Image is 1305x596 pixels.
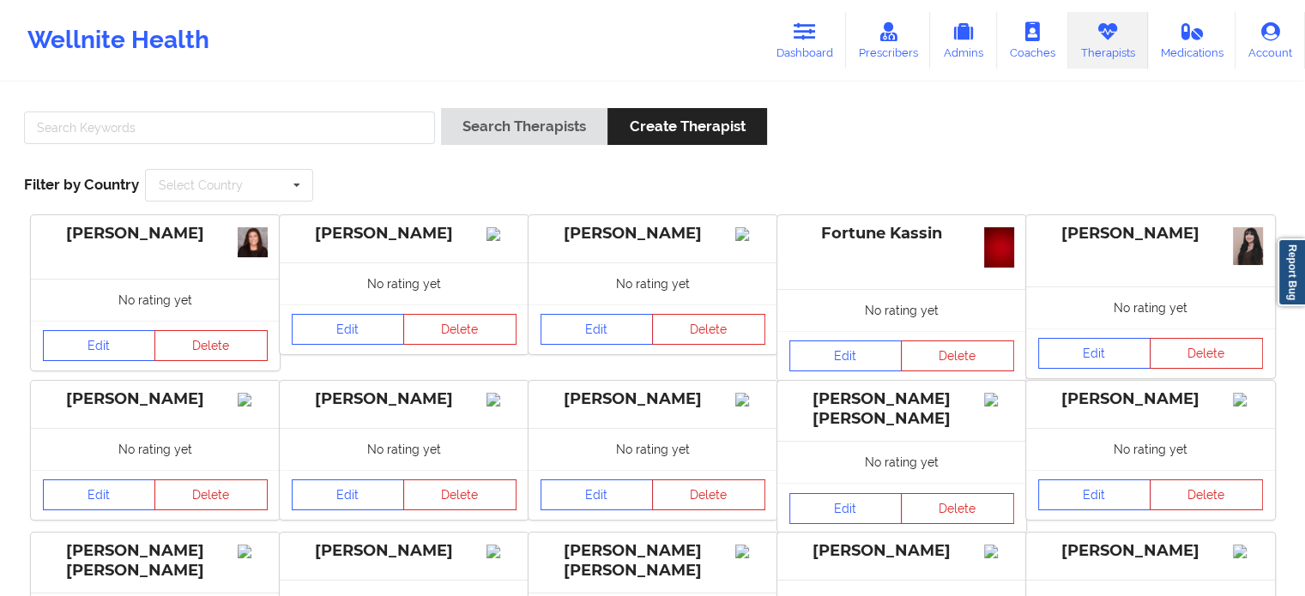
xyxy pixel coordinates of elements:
[777,441,1026,483] div: No rating yet
[43,541,268,581] div: [PERSON_NAME] [PERSON_NAME]
[1150,338,1263,369] button: Delete
[159,179,243,191] div: Select Country
[154,330,268,361] button: Delete
[1026,286,1275,328] div: No rating yet
[31,279,280,321] div: No rating yet
[238,393,268,406] img: Image%2Fplaceholer-image.png
[1150,479,1263,510] button: Delete
[154,479,268,510] button: Delete
[31,428,280,470] div: No rating yet
[24,111,435,144] input: Search Keywords
[735,545,765,558] img: Image%2Fplaceholer-image.png
[652,479,765,510] button: Delete
[43,479,156,510] a: Edit
[1278,238,1305,306] a: Report Bug
[1233,227,1263,265] img: 173bf40d-99fe-4ea2-a48a-5003e07844f4_E31C922A-7B1B-4F62-8B48-1EA68DDA794B.jpeg
[486,227,517,241] img: Image%2Fplaceholer-image.png
[43,330,156,361] a: Edit
[1038,224,1263,244] div: [PERSON_NAME]
[901,493,1014,524] button: Delete
[777,289,1026,331] div: No rating yet
[789,340,903,371] a: Edit
[403,314,517,345] button: Delete
[280,428,529,470] div: No rating yet
[529,262,777,304] div: No rating yet
[652,314,765,345] button: Delete
[292,314,405,345] a: Edit
[486,393,517,406] img: Image%2Fplaceholer-image.png
[43,224,268,244] div: [PERSON_NAME]
[280,262,529,304] div: No rating yet
[292,479,405,510] a: Edit
[529,428,777,470] div: No rating yet
[789,224,1014,244] div: Fortune Kassin
[441,108,607,145] button: Search Therapists
[43,389,268,409] div: [PERSON_NAME]
[1038,338,1151,369] a: Edit
[541,389,765,409] div: [PERSON_NAME]
[238,227,268,257] img: 702f613a-550a-43d2-99d7-99dec3fcf5fe_unnamed.jpg
[735,393,765,406] img: Image%2Fplaceholer-image.png
[1233,545,1263,558] img: Image%2Fplaceholer-image.png
[1236,12,1305,69] a: Account
[735,227,765,241] img: Image%2Fplaceholer-image.png
[238,545,268,558] img: Image%2Fplaceholer-image.png
[997,12,1068,69] a: Coaches
[1148,12,1236,69] a: Medications
[1038,389,1263,409] div: [PERSON_NAME]
[541,224,765,244] div: [PERSON_NAME]
[292,389,517,409] div: [PERSON_NAME]
[541,479,654,510] a: Edit
[1026,428,1275,470] div: No rating yet
[1233,393,1263,406] img: Image%2Fplaceholer-image.png
[1038,541,1263,561] div: [PERSON_NAME]
[984,393,1014,406] img: Image%2Fplaceholer-image.png
[607,108,766,145] button: Create Therapist
[292,541,517,561] div: [PERSON_NAME]
[24,176,139,193] span: Filter by Country
[541,314,654,345] a: Edit
[486,545,517,558] img: Image%2Fplaceholer-image.png
[901,340,1014,371] button: Delete
[789,493,903,524] a: Edit
[541,541,765,581] div: [PERSON_NAME] [PERSON_NAME]
[789,541,1014,561] div: [PERSON_NAME]
[789,389,1014,429] div: [PERSON_NAME] [PERSON_NAME]
[984,227,1014,268] img: 4e00a1ba-cb37-4c1a-8c74-63ee5e2d91b6_IMG_7246.jpeg
[292,224,517,244] div: [PERSON_NAME]
[846,12,931,69] a: Prescribers
[1068,12,1148,69] a: Therapists
[403,479,517,510] button: Delete
[930,12,997,69] a: Admins
[764,12,846,69] a: Dashboard
[1038,479,1151,510] a: Edit
[984,545,1014,558] img: Image%2Fplaceholer-image.png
